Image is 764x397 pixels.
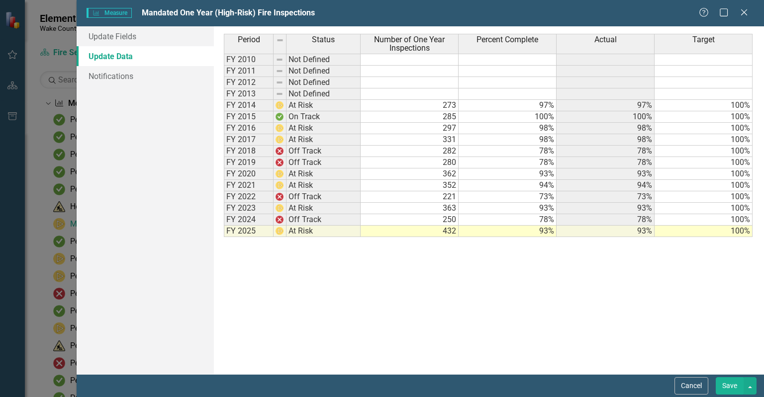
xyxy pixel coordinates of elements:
[286,157,361,168] td: Off Track
[459,123,557,134] td: 98%
[286,111,361,123] td: On Track
[224,157,274,168] td: FY 2019
[361,168,459,180] td: 362
[286,168,361,180] td: At Risk
[276,227,284,235] img: H37iWREPNF4pAAAAAElFTkSuQmCC
[655,111,753,123] td: 100%
[557,214,655,226] td: 78%
[276,147,284,155] img: D0Uar5nfx3tbAAAAAElFTkSuQmCC
[276,181,284,189] img: H37iWREPNF4pAAAAAElFTkSuQmCC
[142,8,315,17] span: Mandated One Year (High-Risk) Fire Inspections
[692,35,715,44] span: Target
[276,79,284,86] img: 8DAGhfEEPCf229AAAAAElFTkSuQmCC
[224,111,274,123] td: FY 2015
[459,157,557,168] td: 78%
[361,203,459,214] td: 363
[224,123,274,134] td: FY 2016
[276,136,284,144] img: H37iWREPNF4pAAAAAElFTkSuQmCC
[557,146,655,157] td: 78%
[477,35,538,44] span: Percent Complete
[361,157,459,168] td: 280
[224,146,274,157] td: FY 2018
[655,191,753,203] td: 100%
[276,56,284,64] img: 8DAGhfEEPCf229AAAAAElFTkSuQmCC
[286,214,361,226] td: Off Track
[224,77,274,88] td: FY 2012
[312,35,335,44] span: Status
[655,157,753,168] td: 100%
[459,111,557,123] td: 100%
[674,377,708,395] button: Cancel
[238,35,260,44] span: Period
[224,203,274,214] td: FY 2023
[557,123,655,134] td: 98%
[224,134,274,146] td: FY 2017
[459,134,557,146] td: 98%
[276,67,284,75] img: 8DAGhfEEPCf229AAAAAElFTkSuQmCC
[594,35,617,44] span: Actual
[459,180,557,191] td: 94%
[224,88,274,100] td: FY 2013
[224,226,274,237] td: FY 2025
[276,204,284,212] img: H37iWREPNF4pAAAAAElFTkSuQmCC
[77,26,214,46] a: Update Fields
[361,111,459,123] td: 285
[361,123,459,134] td: 297
[655,203,753,214] td: 100%
[459,100,557,111] td: 97%
[655,214,753,226] td: 100%
[224,191,274,203] td: FY 2022
[557,134,655,146] td: 98%
[276,170,284,178] img: H37iWREPNF4pAAAAAElFTkSuQmCC
[459,168,557,180] td: 93%
[361,214,459,226] td: 250
[361,180,459,191] td: 352
[557,203,655,214] td: 93%
[655,146,753,157] td: 100%
[459,226,557,237] td: 93%
[557,157,655,168] td: 78%
[276,216,284,224] img: D0Uar5nfx3tbAAAAAElFTkSuQmCC
[286,191,361,203] td: Off Track
[276,101,284,109] img: H37iWREPNF4pAAAAAElFTkSuQmCC
[224,66,274,77] td: FY 2011
[286,88,361,100] td: Not Defined
[557,191,655,203] td: 73%
[276,193,284,201] img: D0Uar5nfx3tbAAAAAElFTkSuQmCC
[361,146,459,157] td: 282
[286,134,361,146] td: At Risk
[655,100,753,111] td: 100%
[286,123,361,134] td: At Risk
[276,113,284,121] img: R+oewl+pWQdTgAAAABJRU5ErkJggg==
[557,180,655,191] td: 94%
[276,36,284,44] img: 8DAGhfEEPCf229AAAAAElFTkSuQmCC
[459,214,557,226] td: 78%
[286,66,361,77] td: Not Defined
[459,191,557,203] td: 73%
[286,77,361,88] td: Not Defined
[655,134,753,146] td: 100%
[224,214,274,226] td: FY 2024
[459,146,557,157] td: 78%
[361,191,459,203] td: 221
[286,180,361,191] td: At Risk
[459,203,557,214] td: 93%
[557,111,655,123] td: 100%
[87,8,132,18] span: Measure
[276,90,284,98] img: 8DAGhfEEPCf229AAAAAElFTkSuQmCC
[77,66,214,86] a: Notifications
[286,203,361,214] td: At Risk
[224,180,274,191] td: FY 2021
[224,168,274,180] td: FY 2020
[655,168,753,180] td: 100%
[286,100,361,111] td: At Risk
[77,46,214,66] a: Update Data
[361,134,459,146] td: 331
[557,168,655,180] td: 93%
[286,226,361,237] td: At Risk
[655,123,753,134] td: 100%
[286,54,361,66] td: Not Defined
[557,100,655,111] td: 97%
[224,54,274,66] td: FY 2010
[276,159,284,166] img: D0Uar5nfx3tbAAAAAElFTkSuQmCC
